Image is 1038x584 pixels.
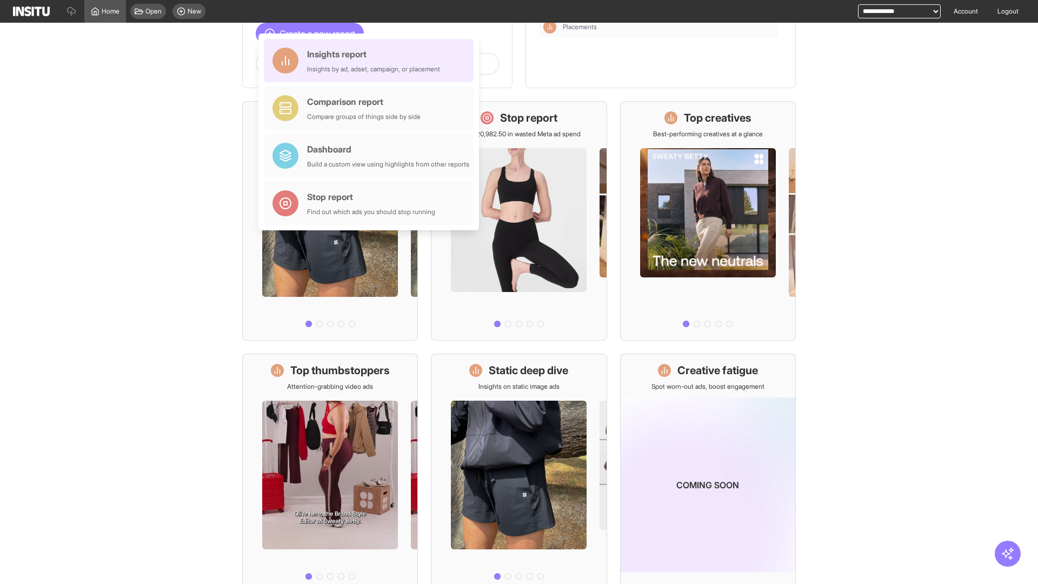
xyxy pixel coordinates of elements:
[543,21,556,34] div: Insights
[280,27,355,40] span: Create a new report
[307,65,440,74] div: Insights by ad, adset, campaign, or placement
[307,48,440,61] div: Insights report
[145,7,162,16] span: Open
[563,23,774,31] span: Placements
[489,363,568,378] h1: Static deep dive
[307,208,435,216] div: Find out which ads you should stop running
[563,23,597,31] span: Placements
[307,190,435,203] div: Stop report
[102,7,119,16] span: Home
[478,382,560,391] p: Insights on static image ads
[307,95,421,108] div: Comparison report
[307,112,421,121] div: Compare groups of things side by side
[620,101,796,341] a: Top creativesBest-performing creatives at a glance
[307,160,469,169] div: Build a custom view using highlights from other reports
[13,6,50,16] img: Logo
[307,143,469,156] div: Dashboard
[287,382,373,391] p: Attention-grabbing video ads
[457,130,581,138] p: Save £20,982.50 in wasted Meta ad spend
[290,363,390,378] h1: Top thumbstoppers
[684,110,751,125] h1: Top creatives
[188,7,201,16] span: New
[242,101,418,341] a: What's live nowSee all active ads instantly
[653,130,763,138] p: Best-performing creatives at a glance
[256,23,364,44] button: Create a new report
[500,110,557,125] h1: Stop report
[431,101,607,341] a: Stop reportSave £20,982.50 in wasted Meta ad spend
